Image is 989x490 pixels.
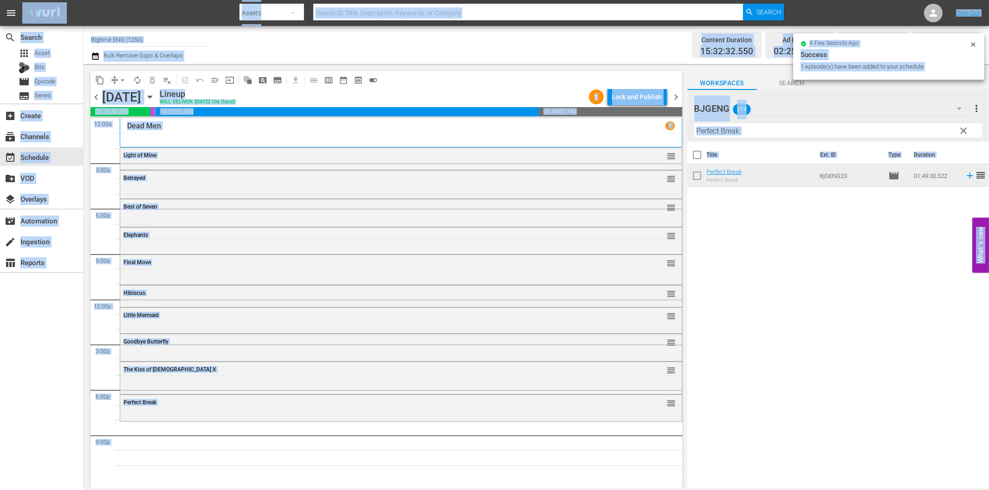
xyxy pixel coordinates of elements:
[757,77,827,89] span: Search
[956,9,980,17] a: Sign Out
[90,107,150,116] span: 02:25:30.393
[694,95,970,121] div: BJGENG
[814,142,882,168] th: Ext. ID
[324,76,333,85] span: calendar_view_week_outlined
[667,151,676,160] button: reorder
[368,76,378,85] span: toggle_on
[975,170,986,181] span: reorder
[589,93,604,101] span: 1
[19,76,30,87] span: Episode
[160,73,175,88] span: Clear Lineup
[34,49,50,58] span: Asset
[6,7,17,19] span: menu
[130,73,145,88] span: Loop Content
[123,399,156,406] span: Perfect Break
[110,76,119,85] span: compress
[667,398,676,407] button: reorder
[667,311,676,320] button: reorder
[123,175,145,181] span: Betrayed
[965,171,975,181] svg: Add to Schedule
[707,142,815,168] th: Title
[34,91,51,100] span: Series
[667,365,676,375] button: reorder
[5,32,16,43] span: Search
[700,46,753,57] span: 15:32:32.550
[908,142,964,168] th: Duration
[145,73,160,88] span: Select an event to delete
[90,91,102,103] span: chevron_left
[127,121,161,130] p: Dead Men
[774,46,827,57] span: 02:25:30.393
[5,236,16,248] span: Ingestion
[118,76,127,85] span: arrow_drop_down
[667,398,676,408] span: reorder
[123,204,157,210] span: Best of Seven
[150,107,155,116] span: 00:12:56.314
[354,76,363,85] span: preview_outlined
[123,152,156,159] span: Light of Mine
[243,76,252,85] span: auto_awesome_motion_outlined
[270,73,285,88] span: Create Series Block
[958,125,969,136] span: clear
[34,63,45,72] span: Bits
[707,168,742,175] a: Perfect Break
[667,258,676,268] span: reorder
[366,73,381,88] span: 24 hours Lineup View is ON
[816,165,885,187] td: BjGENG23
[351,73,366,88] span: View Backup
[95,76,104,85] span: content_copy
[971,103,982,114] span: more_vert
[102,89,141,105] div: [DATE]
[19,48,30,59] span: Asset
[756,4,781,20] span: Search
[972,217,989,273] button: Open Feedback Widget
[34,77,55,86] span: Episode
[667,311,676,321] span: reorder
[5,152,16,163] span: event_available
[162,76,172,85] span: playlist_remove_outlined
[667,231,676,240] button: reorder
[339,76,348,85] span: date_range_outlined
[193,73,207,88] span: Revert to Primary Episode
[175,71,193,89] span: Customize Events
[123,312,159,318] span: Little Mermaid
[743,4,784,20] button: Search
[667,203,676,212] button: reorder
[123,338,168,345] span: Goodbye Butterfly
[667,231,676,241] span: reorder
[883,142,908,168] th: Type
[910,165,961,187] td: 01:49:30.522
[133,76,142,85] span: autorenew_outlined
[123,259,151,266] span: Final Move
[123,232,148,238] span: Elephants
[707,177,742,183] div: Perfect Break
[608,89,667,105] button: Lock and Publish
[667,337,676,347] button: reorder
[225,76,234,85] span: input
[160,89,236,99] div: Lineup
[687,77,757,89] span: Workspaces
[888,170,899,181] span: movie
[123,290,145,296] span: Hibiscus
[92,73,107,88] span: Copy Lineup
[5,173,16,184] span: create_new_folder
[237,71,255,89] span: Refresh All Search Blocks
[774,33,827,46] div: Ad Duration
[667,174,676,183] button: reorder
[123,366,216,373] span: The Kiss of [DEMOGRAPHIC_DATA] X
[667,289,676,298] button: reorder
[671,91,682,103] span: chevron_right
[160,99,236,105] div: WILL DELIVER: [DATE] 10a (local)
[5,110,16,121] span: Create
[5,194,16,205] span: layers
[19,62,30,73] div: Bits
[700,33,753,46] div: Content Duration
[956,123,970,138] button: clear
[667,203,676,213] span: reorder
[19,90,30,102] span: subtitles
[210,76,220,85] span: menu_open
[336,73,351,88] span: Month Calendar View
[667,337,676,348] span: reorder
[5,131,16,142] span: Channels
